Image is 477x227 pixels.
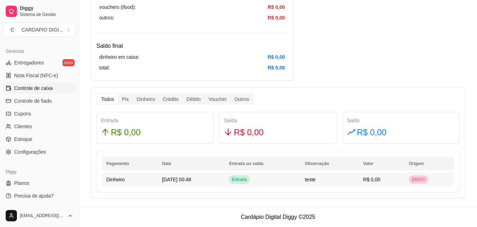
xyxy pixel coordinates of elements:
[14,180,29,187] span: Planos
[102,157,158,171] th: Pagamento
[3,70,76,81] a: Nota Fiscal (NFC-e)
[268,53,285,61] article: R$ 0,00
[3,207,76,224] button: [EMAIL_ADDRESS][DOMAIN_NAME]
[3,108,76,119] a: Cupons
[357,126,387,139] span: R$ 0,00
[205,94,231,104] div: Voucher
[410,177,427,182] span: DIGGY
[3,121,76,132] a: Clientes
[183,94,204,104] div: Débito
[363,177,380,182] span: R$ 0,00
[14,192,54,199] span: Precisa de ajuda?
[347,128,356,136] span: rise
[14,148,46,155] span: Configurações
[99,53,139,61] article: dinheiro em caixa:
[96,42,288,50] h4: Saldo final
[106,177,125,182] span: Dinheiro
[3,146,76,158] a: Configurações
[22,26,63,33] div: CARDAPIO DIGI ...
[14,97,52,104] span: Controle de fiado
[14,85,53,92] span: Controle de caixa
[99,64,110,72] article: total:
[3,177,76,189] a: Planos
[14,110,31,117] span: Cupons
[268,3,285,11] article: R$ 0,00
[3,134,76,145] a: Estoque
[268,14,285,22] article: R$ 0,00
[225,157,301,171] th: Entrada ou saída
[305,177,315,182] span: teste
[20,12,73,17] span: Sistema de Gestão
[133,94,159,104] div: Dinheiro
[14,72,58,79] span: Nota Fiscal (NFC-e)
[14,136,32,143] span: Estoque
[101,117,209,124] div: Entrada
[224,128,232,136] span: arrow-down
[101,128,109,136] span: arrow-up
[359,157,405,171] th: Valor
[79,207,477,227] footer: Cardápio Digital Diggy © 2025
[3,46,76,57] div: Gerenciar
[99,3,136,11] article: vouchers (ifood):
[3,23,76,37] button: Select a team
[118,94,132,104] div: Pix
[99,14,114,22] article: outros:
[300,157,359,171] th: Observação
[3,95,76,107] a: Controle de fiado
[162,177,191,182] span: [DATE] 00:48
[159,94,183,104] div: Crédito
[3,57,76,68] a: Entregadoresnovo
[20,213,65,219] span: [EMAIL_ADDRESS][DOMAIN_NAME]
[405,157,454,171] th: Origem
[9,26,16,33] span: C
[97,94,118,104] div: Todos
[3,190,76,202] a: Precisa de ajuda?
[111,126,141,139] span: R$ 0,00
[231,177,248,182] span: Entrada
[224,117,332,124] div: Saída
[158,157,225,171] th: Data
[347,117,455,124] div: Saldo
[231,94,253,104] div: Outros
[14,123,32,130] span: Clientes
[268,64,285,72] article: R$ 0,00
[3,3,76,20] a: DiggySistema de Gestão
[20,5,73,12] span: Diggy
[3,166,76,177] div: Diggy
[14,59,44,66] span: Entregadores
[234,126,263,139] span: R$ 0,00
[3,83,76,94] a: Controle de caixa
